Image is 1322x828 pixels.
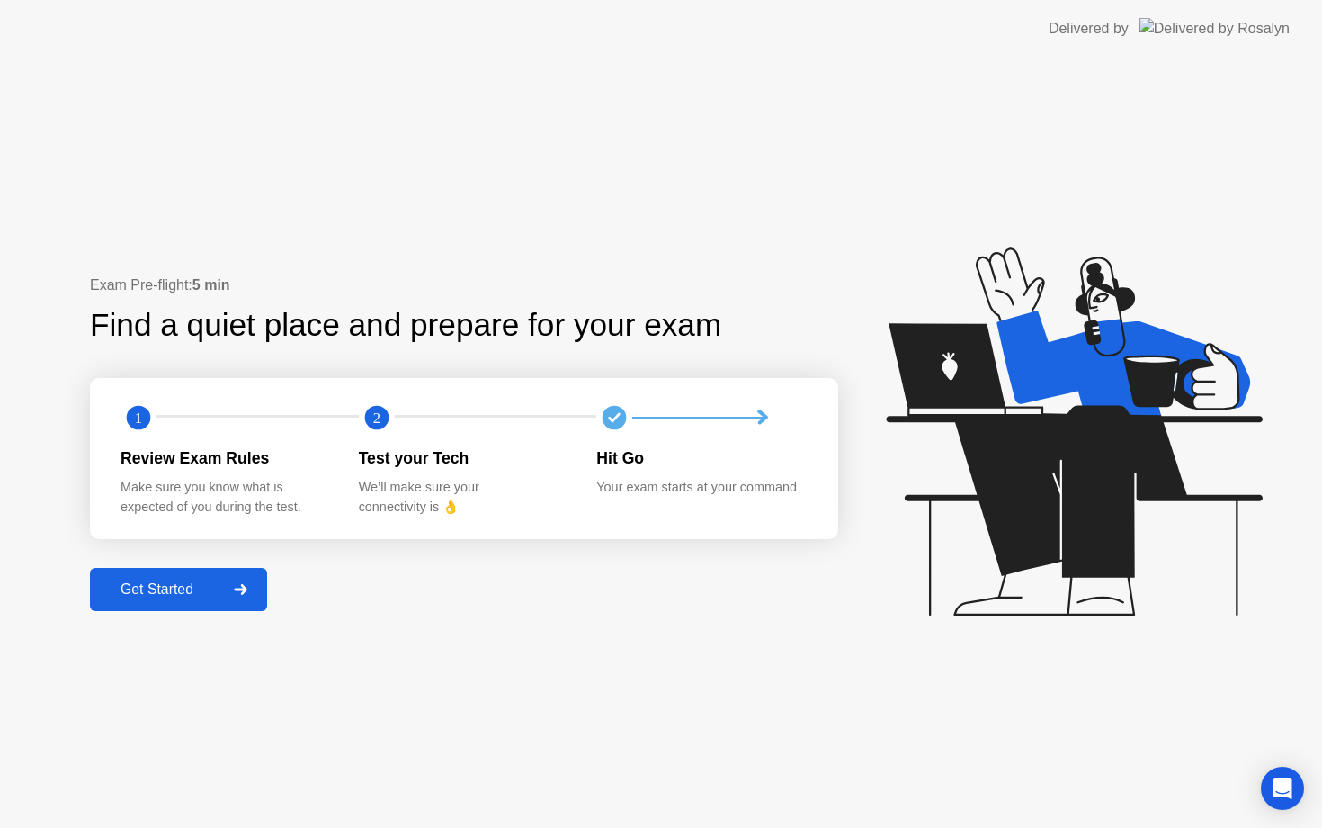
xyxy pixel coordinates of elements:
[90,301,724,349] div: Find a quiet place and prepare for your exam
[90,274,838,296] div: Exam Pre-flight:
[192,277,230,292] b: 5 min
[1261,767,1304,810] div: Open Intercom Messenger
[596,446,806,470] div: Hit Go
[90,568,267,611] button: Get Started
[121,446,330,470] div: Review Exam Rules
[1049,18,1129,40] div: Delivered by
[95,581,219,598] div: Get Started
[373,409,380,427] text: 2
[596,478,806,498] div: Your exam starts at your command
[359,446,568,470] div: Test your Tech
[359,478,568,517] div: We’ll make sure your connectivity is 👌
[1139,18,1290,39] img: Delivered by Rosalyn
[135,409,142,427] text: 1
[121,478,330,517] div: Make sure you know what is expected of you during the test.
